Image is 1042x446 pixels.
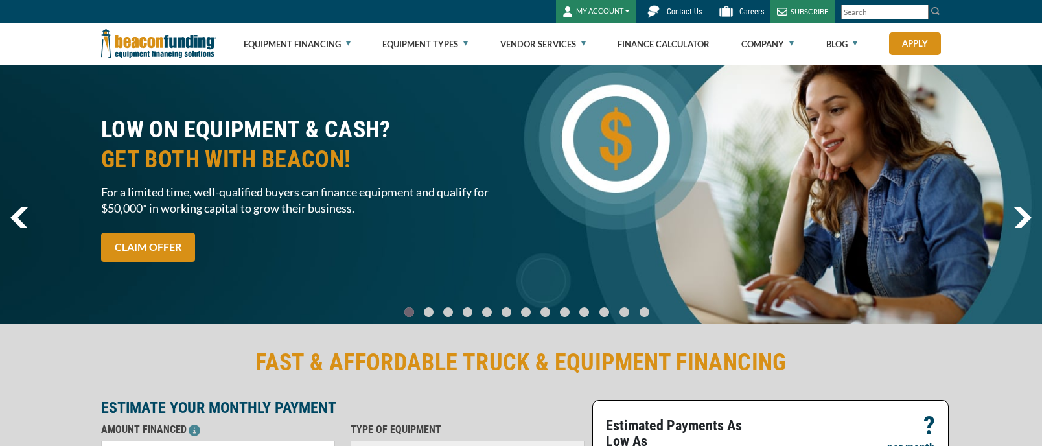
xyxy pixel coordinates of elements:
img: Beacon Funding Corporation logo [101,23,216,65]
a: Go To Slide 1 [421,307,437,318]
a: Equipment Financing [244,23,351,65]
a: Go To Slide 0 [402,307,417,318]
a: Go To Slide 2 [441,307,456,318]
a: Go To Slide 4 [480,307,495,318]
a: next [1013,207,1032,228]
p: TYPE OF EQUIPMENT [351,422,585,438]
img: Right Navigator [1013,207,1032,228]
a: Go To Slide 5 [499,307,515,318]
p: ESTIMATE YOUR MONTHLY PAYMENT [101,400,585,416]
a: Go To Slide 10 [596,307,612,318]
a: Blog [826,23,857,65]
a: Go To Slide 8 [557,307,573,318]
span: For a limited time, well-qualified buyers can finance equipment and qualify for $50,000* in worki... [101,184,513,217]
a: Go To Slide 7 [538,307,553,318]
h2: FAST & AFFORDABLE TRUCK & EQUIPMENT FINANCING [101,347,941,377]
a: Company [741,23,794,65]
a: Go To Slide 12 [636,307,653,318]
span: Contact Us [667,7,702,16]
a: Apply [889,32,941,55]
input: Search [841,5,929,19]
a: previous [10,207,28,228]
a: Go To Slide 11 [616,307,632,318]
img: Left Navigator [10,207,28,228]
p: ? [923,418,935,434]
a: Equipment Types [382,23,468,65]
a: Go To Slide 3 [460,307,476,318]
a: Finance Calculator [618,23,710,65]
h2: LOW ON EQUIPMENT & CASH? [101,115,513,174]
img: Search [931,6,941,16]
a: CLAIM OFFER [101,233,195,262]
a: Go To Slide 9 [577,307,592,318]
p: AMOUNT FINANCED [101,422,335,438]
span: Careers [739,7,764,16]
a: Go To Slide 6 [518,307,534,318]
a: Clear search text [915,7,925,18]
a: Vendor Services [500,23,586,65]
span: GET BOTH WITH BEACON! [101,145,513,174]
